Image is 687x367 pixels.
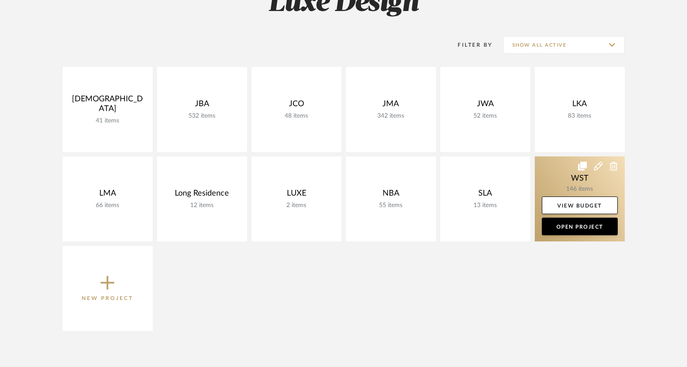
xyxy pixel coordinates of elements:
a: Open Project [542,218,618,235]
div: JMA [353,99,429,112]
div: 83 items [542,112,618,120]
div: NBA [353,189,429,202]
div: 41 items [70,117,146,125]
div: 342 items [353,112,429,120]
div: JWA [447,99,523,112]
p: New Project [82,294,133,303]
div: LKA [542,99,618,112]
div: [DEMOGRAPHIC_DATA] [70,94,146,117]
div: 52 items [447,112,523,120]
div: 66 items [70,202,146,209]
div: 13 items [447,202,523,209]
div: LMA [70,189,146,202]
button: New Project [63,246,153,331]
div: 12 items [164,202,240,209]
div: SLA [447,189,523,202]
div: 2 items [259,202,334,209]
div: LUXE [259,189,334,202]
div: 48 items [259,112,334,120]
a: View Budget [542,196,618,214]
div: JBA [164,99,240,112]
div: Long Residence [164,189,240,202]
div: 55 items [353,202,429,209]
div: JCO [259,99,334,112]
div: Filter By [447,41,493,49]
div: 532 items [164,112,240,120]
